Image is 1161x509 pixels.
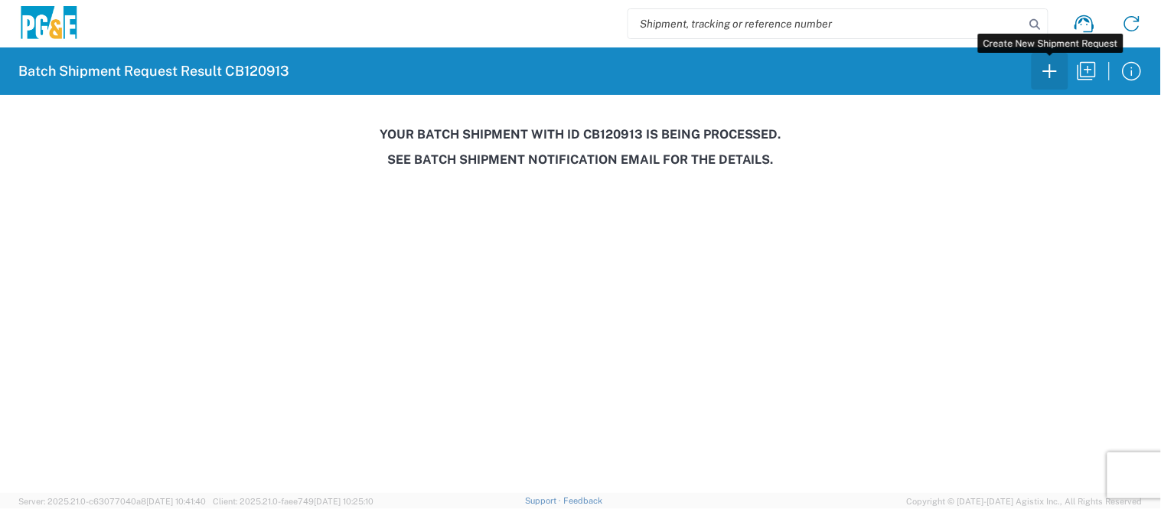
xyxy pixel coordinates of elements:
span: Copyright © [DATE]-[DATE] Agistix Inc., All Rights Reserved [907,494,1143,508]
a: Support [526,496,564,505]
span: Client: 2025.21.0-faee749 [213,497,373,506]
a: Feedback [563,496,602,505]
input: Shipment, tracking or reference number [628,9,1025,38]
span: [DATE] 10:41:40 [146,497,206,506]
span: Server: 2025.21.0-c63077040a8 [18,497,206,506]
img: pge [18,6,80,42]
span: [DATE] 10:25:10 [314,497,373,506]
h2: Batch Shipment Request Result CB120913 [18,62,289,80]
h3: Your batch shipment with id CB120913 is being processed. [11,127,1150,142]
h3: See Batch Shipment Notification email for the details. [11,152,1150,167]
